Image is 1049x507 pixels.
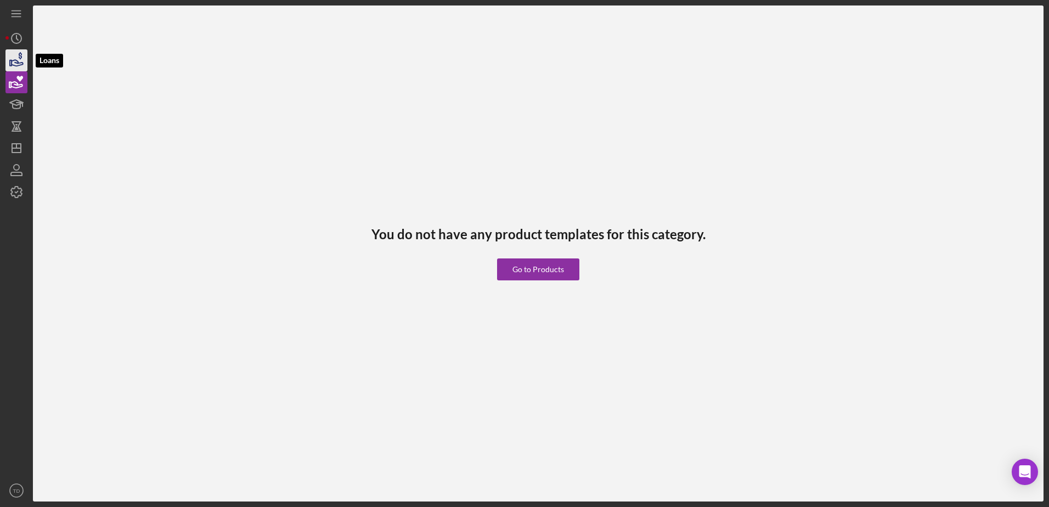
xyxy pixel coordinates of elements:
button: Go to Products [497,258,579,280]
h3: You do not have any product templates for this category. [371,227,706,242]
text: TD [13,488,20,494]
button: TD [5,480,27,502]
a: Go to Products [497,242,579,280]
div: Go to Products [512,258,564,280]
div: Open Intercom Messenger [1012,459,1038,485]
